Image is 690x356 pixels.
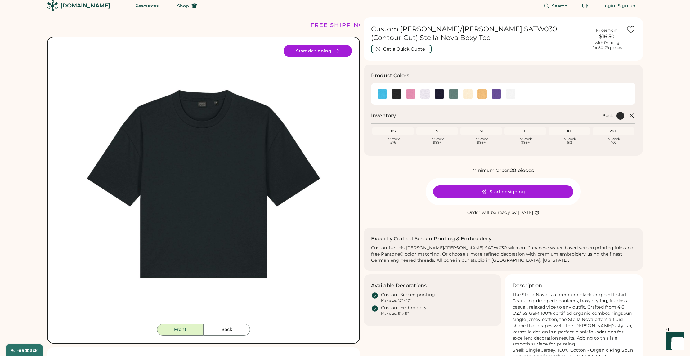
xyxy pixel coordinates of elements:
[371,25,588,42] h1: Custom [PERSON_NAME]/[PERSON_NAME] SATW030 (Contour Cut) Stella Nova Boxy Tee
[381,298,411,303] div: Max size: 15" x 17"
[615,3,635,9] div: | Sign up
[371,282,427,289] h3: Available Decorations
[603,3,616,9] div: Login
[510,167,534,174] div: 20 pieces
[473,167,510,174] div: Minimum Order:
[594,129,633,134] div: 2XL
[518,210,533,216] div: [DATE]
[591,33,622,40] div: $16.50
[374,137,413,144] div: In Stock 576
[477,89,487,99] img: Nispero Swatch Image
[311,21,364,29] div: FREE SHIPPING
[603,113,613,118] div: Black
[371,112,396,119] h2: Inventory
[418,129,457,134] div: S
[449,89,458,99] div: Green Bay
[406,89,415,99] img: Bubble Pink Swatch Image
[177,4,189,8] span: Shop
[204,324,250,336] button: Back
[406,89,415,99] div: Bubble Pink
[381,311,409,316] div: Max size: 9" x 9"
[420,89,430,99] img: Cool Heather Grey Swatch Image
[550,137,589,144] div: In Stock 612
[506,89,515,99] div: White
[64,45,343,324] img: SATW030 - Black Front Image
[371,72,409,79] h3: Product Colors
[381,292,435,298] div: Custom Screen printing
[477,89,487,99] div: Nispero
[60,2,110,10] div: [DOMAIN_NAME]
[378,89,387,99] div: Aqua Blue
[435,89,444,99] div: French Navy
[596,28,618,33] div: Prices from
[463,89,473,99] img: Natural Raw Swatch Image
[550,129,589,134] div: XL
[513,282,542,289] h3: Description
[374,129,413,134] div: XS
[506,137,545,144] div: In Stock 999+
[462,129,501,134] div: M
[392,89,401,99] img: Black Swatch Image
[392,89,401,99] div: Black
[47,0,58,11] img: Rendered Logo - Screens
[284,45,352,57] button: Start designing
[64,45,343,324] div: SATW030 Style Image
[552,4,568,8] span: Search
[506,89,515,99] img: White Swatch Image
[492,89,501,99] div: Purple Love
[492,89,501,99] img: Purple Love Swatch Image
[433,185,573,198] button: Start designing
[462,137,501,144] div: In Stock 999+
[463,89,473,99] div: Natural Raw
[371,245,635,264] div: Customize this [PERSON_NAME]/[PERSON_NAME] SATW030 with our Japanese water-based screen printing ...
[420,89,430,99] div: Cool Heather Grey
[378,89,387,99] img: Aqua Blue Swatch Image
[371,45,432,53] button: Get a Quick Quote
[661,328,687,355] iframe: Front Chat
[157,324,204,336] button: Front
[371,235,491,243] h2: Expertly Crafted Screen Printing & Embroidery
[381,305,427,311] div: Custom Embroidery
[449,89,458,99] img: Green Bay Swatch Image
[435,89,444,99] img: French Navy Swatch Image
[594,137,633,144] div: In Stock 402
[592,40,622,50] div: with Printing for 50-79 pieces
[506,129,545,134] div: L
[467,210,517,216] div: Order will be ready by
[418,137,457,144] div: In Stock 999+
